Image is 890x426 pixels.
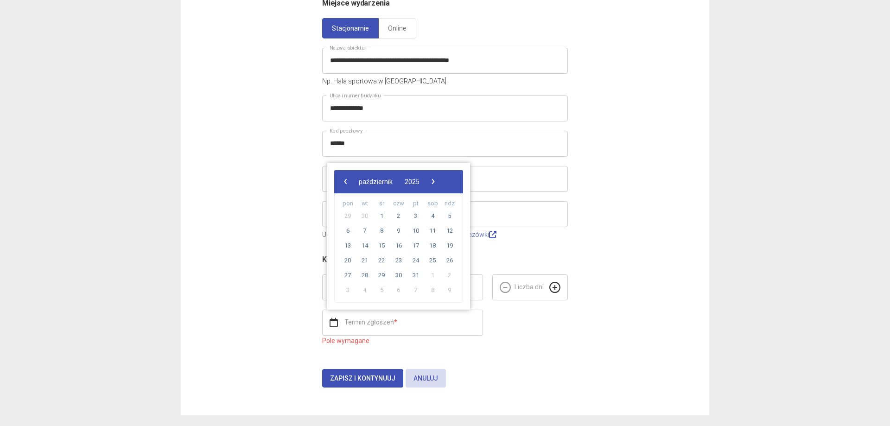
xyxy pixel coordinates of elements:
[340,283,355,298] span: 3
[425,238,440,253] span: 18
[391,268,406,283] span: 30
[374,253,389,268] span: 22
[339,175,353,189] button: ‹
[391,223,406,238] span: 9
[426,175,439,189] button: ›
[322,337,369,344] span: Pole wymagane
[442,223,457,238] span: 12
[405,178,420,185] span: 2025
[442,283,457,298] span: 9
[339,176,439,184] bs-datepicker-navigation-view: ​ ​ ​
[322,255,371,264] span: Kluczowe daty
[425,209,440,223] span: 4
[442,238,457,253] span: 19
[322,18,379,38] a: Stacjonarnie
[322,76,568,86] p: Np. Hala sportowa w [GEOGRAPHIC_DATA]
[407,198,424,209] th: weekday
[357,209,372,223] span: 30
[374,238,389,253] span: 15
[391,253,406,268] span: 23
[374,209,389,223] span: 1
[391,209,406,223] span: 2
[426,174,440,188] span: ›
[340,238,355,253] span: 13
[356,198,374,209] th: weekday
[330,375,395,382] span: Zapisz i kontynuuj
[406,369,446,388] button: Anuluj
[322,369,403,388] button: Zapisz i kontynuuj
[391,283,406,298] span: 6
[425,283,440,298] span: 8
[408,238,423,253] span: 17
[339,198,356,209] th: weekday
[399,175,426,189] button: 2025
[442,209,457,223] span: 5
[374,283,389,298] span: 5
[327,163,470,310] bs-datepicker-container: calendar
[340,253,355,268] span: 20
[408,253,423,268] span: 24
[391,238,406,253] span: 16
[357,223,372,238] span: 7
[357,238,372,253] span: 14
[378,18,416,38] a: Online
[340,223,355,238] span: 6
[359,178,393,185] span: październik
[322,229,568,240] p: Udostępnij lokalizację z Google Maps.
[442,268,457,283] span: 2
[353,175,399,189] button: październik
[408,283,423,298] span: 7
[373,198,390,209] th: weekday
[340,268,355,283] span: 27
[374,268,389,283] span: 29
[357,283,372,298] span: 4
[408,223,423,238] span: 10
[425,223,440,238] span: 11
[408,268,423,283] span: 31
[340,209,355,223] span: 29
[442,253,457,268] span: 26
[374,223,389,238] span: 8
[425,253,440,268] span: 25
[424,198,441,209] th: weekday
[425,268,440,283] span: 1
[408,209,423,223] span: 3
[357,268,372,283] span: 28
[390,198,407,209] th: weekday
[357,253,372,268] span: 21
[441,198,458,209] th: weekday
[338,174,352,188] span: ‹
